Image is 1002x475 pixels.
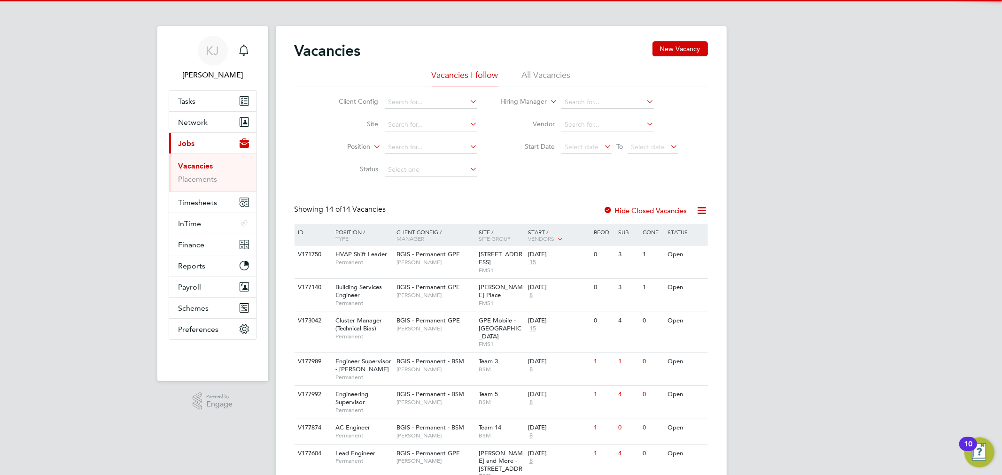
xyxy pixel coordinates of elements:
div: 0 [591,312,616,329]
span: [PERSON_NAME] [396,398,474,406]
span: Schemes [179,304,209,313]
label: Vendor [501,120,555,128]
input: Search for... [385,141,477,154]
div: 0 [616,419,640,437]
span: Permanent [335,333,392,340]
span: Building Services Engineer [335,283,382,299]
a: KJ[PERSON_NAME] [169,36,257,81]
span: BSM [479,366,523,373]
label: Client Config [324,97,378,106]
span: Reports [179,261,206,270]
div: [DATE] [528,391,589,398]
span: BGIS - Permanent - BSM [396,423,464,431]
span: Permanent [335,432,392,439]
h2: Vacancies [295,41,361,60]
span: 15 [528,259,537,267]
div: Showing [295,205,388,215]
label: Hide Closed Vacancies [604,206,687,215]
a: Powered byEngage [193,392,233,410]
span: FMS1 [479,299,523,307]
div: 1 [591,445,616,462]
span: BGIS - Permanent GPE [396,449,460,457]
span: 8 [528,366,534,374]
a: Placements [179,175,217,184]
div: Client Config / [394,224,476,246]
span: GPE Mobile - [GEOGRAPHIC_DATA] [479,316,521,340]
div: 0 [591,279,616,296]
div: 4 [616,386,640,403]
span: Payroll [179,283,202,291]
span: 14 of [326,205,342,214]
span: [PERSON_NAME] [396,325,474,332]
label: Site [324,120,378,128]
span: Engineer Supervisor - [PERSON_NAME] [335,357,391,373]
span: Permanent [335,457,392,465]
div: [DATE] [528,251,589,259]
button: Schemes [169,298,256,318]
span: BGIS - Permanent - BSM [396,357,464,365]
div: ID [296,224,329,240]
span: Team 5 [479,390,498,398]
div: Open [665,279,706,296]
span: FMS1 [479,267,523,274]
div: Open [665,353,706,370]
span: 8 [528,457,534,465]
span: [PERSON_NAME] Place [479,283,523,299]
span: 8 [528,432,534,440]
nav: Main navigation [157,26,268,381]
span: AC Engineer [335,423,370,431]
div: 1 [591,386,616,403]
label: Start Date [501,142,555,151]
div: Status [665,224,706,240]
div: Site / [476,224,526,246]
button: Jobs [169,133,256,153]
span: BGIS - Permanent - BSM [396,390,464,398]
input: Search for... [385,118,477,131]
span: Engage [206,400,233,408]
span: Kyle Johnson [169,69,257,81]
div: V177989 [296,353,329,370]
span: [PERSON_NAME] [396,432,474,439]
span: [PERSON_NAME] [396,366,474,373]
span: [STREET_ADDRESS] [479,250,522,266]
span: Site Group [479,235,511,242]
button: Reports [169,255,256,276]
button: New Vacancy [652,41,708,56]
div: 0 [641,419,665,437]
div: 0 [641,445,665,462]
div: V177992 [296,386,329,403]
div: 10 [964,444,972,456]
span: Network [179,118,208,127]
span: To [614,140,626,153]
span: Tasks [179,97,196,106]
button: InTime [169,213,256,234]
span: Manager [396,235,424,242]
span: Type [335,235,349,242]
div: Open [665,246,706,263]
div: V173042 [296,312,329,329]
div: Jobs [169,153,256,192]
span: Select date [631,143,665,151]
span: Lead Engineer [335,449,375,457]
span: Finance [179,240,205,249]
button: Network [169,112,256,132]
div: [DATE] [528,450,589,458]
input: Search for... [561,118,654,131]
span: Permanent [335,406,392,414]
span: Permanent [335,259,392,266]
label: Status [324,165,378,173]
div: 0 [641,353,665,370]
div: 1 [641,279,665,296]
span: Vendors [528,235,554,242]
span: Select date [565,143,598,151]
button: Payroll [169,276,256,297]
div: V171750 [296,246,329,263]
div: V177874 [296,419,329,437]
span: Team 3 [479,357,498,365]
img: fastbook-logo-retina.png [169,349,256,364]
span: Jobs [179,139,195,148]
span: Cluster Manager (Technical Bias) [335,316,382,332]
div: 4 [616,445,640,462]
div: Open [665,445,706,462]
a: Go to home page [169,349,257,364]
